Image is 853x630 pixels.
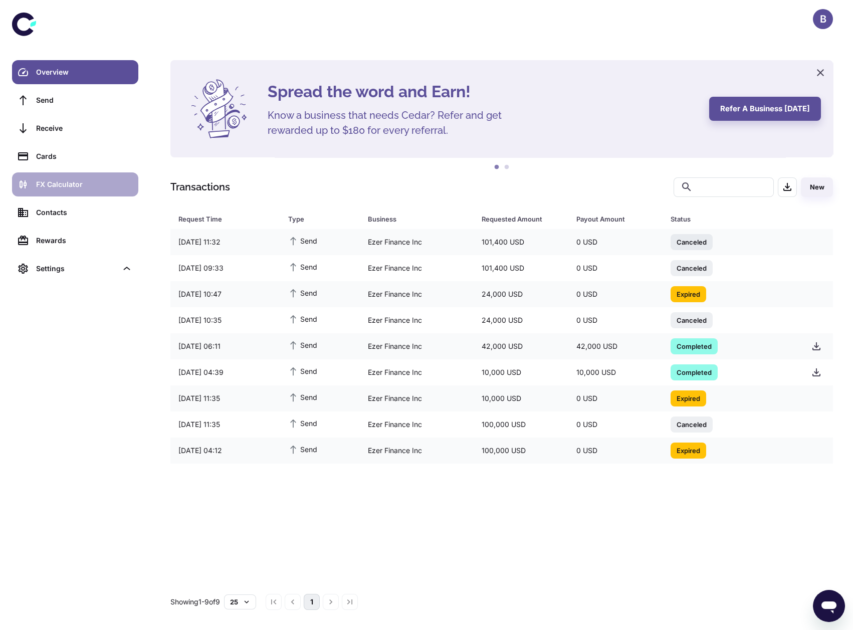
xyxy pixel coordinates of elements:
span: Expired [671,289,706,299]
div: 0 USD [568,311,663,330]
h1: Transactions [170,179,230,194]
div: 0 USD [568,285,663,304]
div: Ezer Finance Inc [360,285,474,304]
span: Send [288,339,317,350]
div: 0 USD [568,389,663,408]
span: Send [288,313,317,324]
nav: pagination navigation [264,594,359,610]
h5: Know a business that needs Cedar? Refer and get rewarded up to $180 for every referral. [268,108,518,138]
button: 2 [502,162,512,172]
span: Expired [671,393,706,403]
span: Send [288,287,317,298]
div: [DATE] 09:33 [170,259,280,278]
div: [DATE] 10:47 [170,285,280,304]
a: Contacts [12,200,138,225]
div: Status [671,212,778,226]
span: Expired [671,445,706,455]
div: Send [36,95,132,106]
span: Canceled [671,419,713,429]
div: [DATE] 11:35 [170,415,280,434]
span: Request Time [178,212,276,226]
span: Completed [671,367,718,377]
div: Cards [36,151,132,162]
button: page 1 [304,594,320,610]
span: Canceled [671,263,713,273]
a: Receive [12,116,138,140]
a: FX Calculator [12,172,138,196]
span: Send [288,261,317,272]
div: 42,000 USD [474,337,568,356]
div: [DATE] 04:12 [170,441,280,460]
span: Send [288,391,317,402]
span: Canceled [671,315,713,325]
div: 100,000 USD [474,415,568,434]
span: Status [671,212,791,226]
div: Payout Amount [576,212,646,226]
p: Showing 1-9 of 9 [170,596,220,607]
div: [DATE] 10:35 [170,311,280,330]
div: 101,400 USD [474,259,568,278]
div: Overview [36,67,132,78]
div: [DATE] 11:35 [170,389,280,408]
div: 10,000 USD [568,363,663,382]
div: 24,000 USD [474,285,568,304]
span: Send [288,365,317,376]
span: Canceled [671,237,713,247]
div: 101,400 USD [474,233,568,252]
div: Ezer Finance Inc [360,337,474,356]
div: Ezer Finance Inc [360,441,474,460]
span: Payout Amount [576,212,659,226]
div: [DATE] 04:39 [170,363,280,382]
div: FX Calculator [36,179,132,190]
a: Overview [12,60,138,84]
div: 0 USD [568,259,663,278]
span: Send [288,444,317,455]
div: 0 USD [568,233,663,252]
div: Settings [36,263,117,274]
span: Send [288,235,317,246]
div: 10,000 USD [474,363,568,382]
div: 10,000 USD [474,389,568,408]
div: 100,000 USD [474,441,568,460]
div: Contacts [36,207,132,218]
div: 42,000 USD [568,337,663,356]
button: New [801,177,833,197]
div: 0 USD [568,415,663,434]
div: Type [288,212,343,226]
div: Request Time [178,212,263,226]
div: [DATE] 11:32 [170,233,280,252]
span: Requested Amount [482,212,564,226]
div: Rewards [36,235,132,246]
div: Ezer Finance Inc [360,389,474,408]
div: 0 USD [568,441,663,460]
a: Cards [12,144,138,168]
div: Settings [12,257,138,281]
button: Refer a business [DATE] [709,97,821,121]
a: Rewards [12,229,138,253]
div: Ezer Finance Inc [360,259,474,278]
div: Ezer Finance Inc [360,363,474,382]
div: Ezer Finance Inc [360,311,474,330]
div: Ezer Finance Inc [360,233,474,252]
h4: Spread the word and Earn! [268,80,697,104]
span: Type [288,212,356,226]
span: Completed [671,341,718,351]
button: 1 [492,162,502,172]
a: Send [12,88,138,112]
span: Send [288,417,317,429]
div: Receive [36,123,132,134]
div: Ezer Finance Inc [360,415,474,434]
iframe: Button to launch messaging window [813,590,845,622]
div: 24,000 USD [474,311,568,330]
button: 25 [224,594,256,609]
div: Requested Amount [482,212,551,226]
button: B [813,9,833,29]
div: [DATE] 06:11 [170,337,280,356]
